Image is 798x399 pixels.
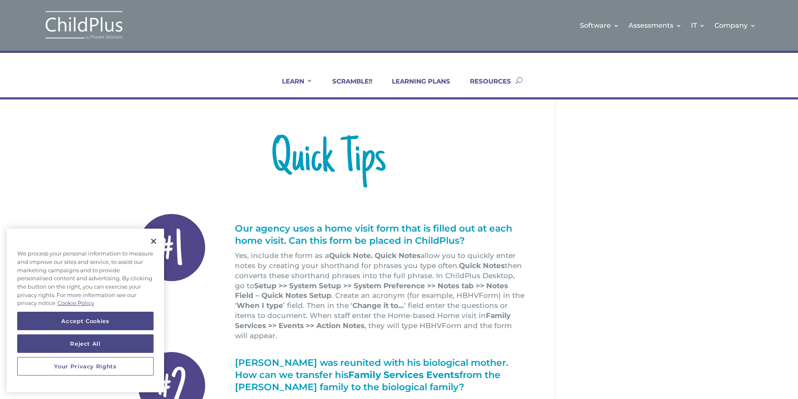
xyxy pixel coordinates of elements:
a: Company [715,8,756,42]
button: Accept Cookies [17,312,154,330]
strong: Change it to… [352,301,404,310]
a: RESOURCES [459,77,511,97]
a: SCRAMBLE!! [322,77,372,97]
strong: Family Services >> Events >> Action Notes [235,311,511,330]
a: LEARN [271,77,313,97]
button: Reject All [17,334,154,353]
strong: When I type [237,301,283,310]
h1: Our agency uses a home visit form that is filled out at each home visit. Can this form be placed ... [235,223,526,251]
a: LEARNING PLANS [381,77,450,97]
p: Yes, include the form as a allow you to quickly enter notes by creating your shorthand for phrase... [235,251,526,341]
strong: Setup >> System Setup >> System Preference >> Notes tab >> Notes Field – Quick Notes Setup [235,282,508,300]
button: Close [144,232,163,250]
a: Assessments [628,8,682,42]
strong: Quick Note. Quick Notes [329,251,420,260]
h1: [PERSON_NAME] was reunited with his biological mother. How can we transfer his from the [PERSON_N... [235,357,526,397]
strong: Family Services Events [348,369,459,381]
div: Privacy [7,229,164,392]
div: Cookie banner [7,229,164,392]
div: We process your personal information to measure and improve our sites and service, to assist our ... [7,245,164,312]
h1: Quick Tips [130,135,526,190]
a: Software [580,8,619,42]
a: IT [691,8,705,42]
strong: Quick Notes [459,261,505,270]
div: #1 [138,214,205,281]
button: Your Privacy Rights [17,357,154,376]
a: More information about your privacy, opens in a new tab [57,300,94,306]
